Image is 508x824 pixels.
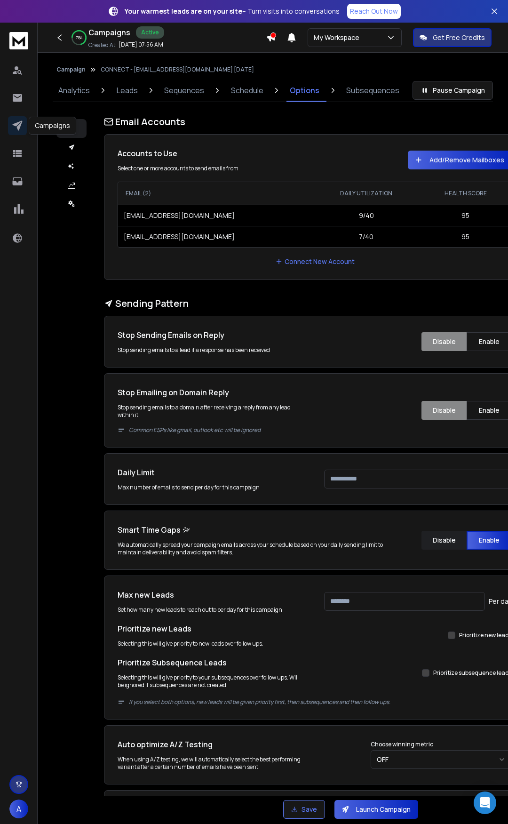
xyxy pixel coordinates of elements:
button: A [9,800,28,818]
p: My Workspace [314,33,363,42]
a: Reach Out Now [347,4,401,19]
p: Created At: [88,41,117,49]
a: Options [284,79,325,102]
p: Options [290,85,319,96]
a: Subsequences [341,79,405,102]
p: – Turn visits into conversations [125,7,340,16]
a: Schedule [225,79,269,102]
img: logo [9,32,28,49]
p: Get Free Credits [433,33,485,42]
p: Reach Out Now [350,7,398,16]
a: Leads [111,79,143,102]
p: 71 % [76,35,82,40]
div: Open Intercom Messenger [474,792,496,814]
a: Sequences [159,79,210,102]
p: Leads [117,85,138,96]
p: Sequences [164,85,204,96]
p: CONNECT - [EMAIL_ADDRESS][DOMAIN_NAME] [DATE] [101,66,254,73]
strong: Your warmest leads are on your site [125,7,242,16]
button: Campaign [56,66,86,73]
p: [DATE] 07:56 AM [119,41,163,48]
p: Subsequences [346,85,399,96]
div: Campaigns [29,117,76,135]
button: Pause Campaign [413,81,493,100]
a: Analytics [53,79,95,102]
div: Active [136,26,164,39]
h1: Campaigns [88,27,130,38]
p: Analytics [58,85,90,96]
button: Get Free Credits [413,28,492,47]
p: Schedule [231,85,263,96]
